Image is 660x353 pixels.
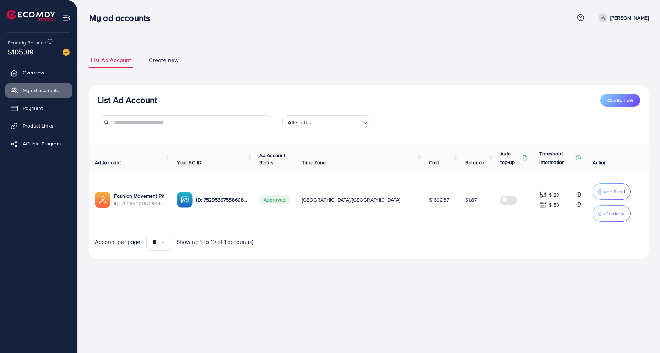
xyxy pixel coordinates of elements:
[302,196,401,203] span: [GEOGRAPHIC_DATA]/[GEOGRAPHIC_DATA]
[539,201,547,208] img: top-up amount
[196,196,248,204] p: ID: 7529539755860836369
[7,10,55,21] img: logo
[259,152,286,166] span: Ad Account Status
[5,101,72,115] a: Payment
[177,192,193,208] img: ic-ba-acc.ded83a64.svg
[549,191,559,199] p: $ 20
[630,321,655,348] iframe: Chat
[177,159,201,166] span: Your BC ID
[604,187,625,196] p: Add Fund
[313,116,359,128] input: Search for option
[8,39,46,46] span: Ecomdy Balance
[604,209,624,218] p: Withdraw
[465,159,484,166] span: Balance
[149,56,179,64] span: Create new
[23,105,43,112] span: Payment
[465,196,477,203] span: $1.87
[595,13,649,22] a: [PERSON_NAME]
[91,56,131,64] span: List Ad Account
[23,122,53,129] span: Product Links
[177,238,254,246] span: Showing 1 To 10 of 1 account(s)
[539,191,547,198] img: top-up amount
[593,205,631,222] button: Withdraw
[5,83,72,97] a: My ad accounts
[607,97,633,104] span: Create new
[286,117,313,128] span: All status
[63,14,71,22] img: menu
[5,65,72,80] a: Overview
[593,183,631,200] button: Add Fund
[259,195,290,204] span: Approved
[95,238,141,246] span: Account per page
[600,94,640,107] button: Create new
[63,49,70,56] img: image
[95,192,110,208] img: ic-ads-acc.e4c84228.svg
[500,149,521,166] p: Auto top-up
[429,196,449,203] span: $1692.87
[302,159,326,166] span: Time Zone
[610,14,649,22] p: [PERSON_NAME]
[23,87,59,94] span: My ad accounts
[114,192,166,207] div: <span class='underline'>Fashion Movement PK</span></br>7529540197294407681
[98,95,157,105] h3: List Ad Account
[114,200,166,207] span: ID: 7529540197294407681
[89,13,156,23] h3: My ad accounts
[539,149,574,166] p: Threshold information
[23,69,44,76] span: Overview
[8,47,34,57] span: $105.89
[593,159,607,166] span: Action
[5,119,72,133] a: Product Links
[95,159,121,166] span: Ad Account
[5,137,72,151] a: Affiliate Program
[549,200,559,209] p: $ 50
[114,192,164,199] a: Fashion Movement PK
[282,115,371,129] div: Search for option
[23,140,61,147] span: Affiliate Program
[429,159,439,166] span: Cost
